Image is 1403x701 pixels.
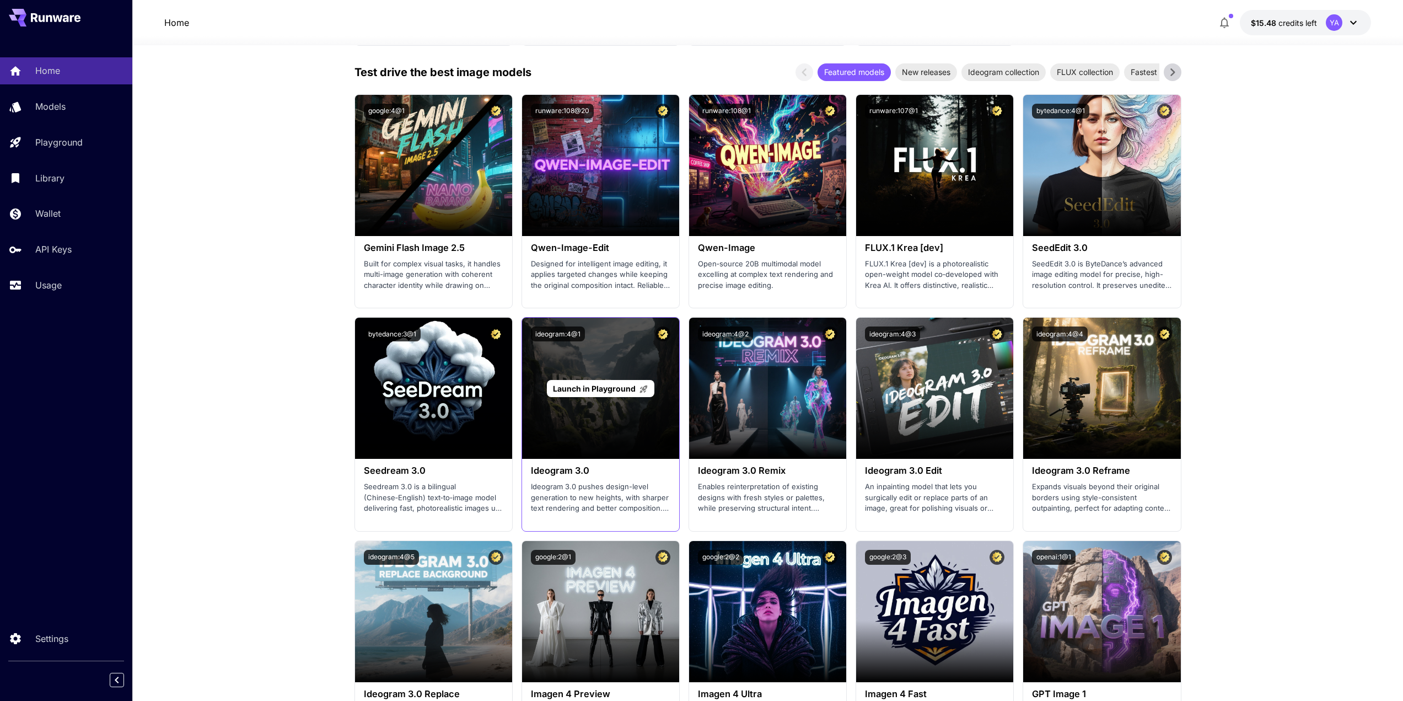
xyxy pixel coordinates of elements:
button: bytedance:4@1 [1032,104,1089,119]
img: alt [355,541,512,682]
p: Playground [35,136,83,149]
button: google:2@1 [531,550,576,565]
button: Certified Model – Vetted for best performance and includes a commercial license. [823,550,837,565]
div: YA [1326,14,1342,31]
span: New releases [895,66,957,78]
h3: GPT Image 1 [1032,689,1171,699]
button: runware:107@1 [865,104,922,119]
span: $15.48 [1251,18,1278,28]
img: alt [689,318,846,459]
button: google:2@2 [698,550,744,565]
div: $15.4759 [1251,17,1317,29]
img: alt [522,95,679,236]
p: Seedream 3.0 is a bilingual (Chinese‑English) text‑to‑image model delivering fast, photorealistic... [364,481,503,514]
button: bytedance:3@1 [364,327,421,341]
button: ideogram:4@3 [865,327,920,341]
img: alt [856,95,1013,236]
span: Launch in Playground [553,384,636,393]
button: Collapse sidebar [110,673,124,687]
img: alt [355,318,512,459]
h3: Qwen-Image [698,243,837,253]
h3: Seedream 3.0 [364,465,503,476]
span: credits left [1278,18,1317,28]
button: runware:108@20 [531,104,594,119]
img: alt [856,541,1013,682]
p: Ideogram 3.0 pushes design-level generation to new heights, with sharper text rendering and bette... [531,481,670,514]
h3: Imagen 4 Fast [865,689,1004,699]
button: Certified Model – Vetted for best performance and includes a commercial license. [823,327,837,341]
button: google:2@3 [865,550,911,565]
h3: FLUX.1 Krea [dev] [865,243,1004,253]
p: Built for complex visual tasks, it handles multi-image generation with coherent character identit... [364,259,503,291]
p: Home [35,64,60,77]
h3: Ideogram 3.0 [531,465,670,476]
p: API Keys [35,243,72,256]
p: Wallet [35,207,61,220]
button: Certified Model – Vetted for best performance and includes a commercial license. [488,550,503,565]
h3: Qwen-Image-Edit [531,243,670,253]
button: Certified Model – Vetted for best performance and includes a commercial license. [655,104,670,119]
div: Featured models [818,63,891,81]
p: An inpainting model that lets you surgically edit or replace parts of an image, great for polishi... [865,481,1004,514]
button: Certified Model – Vetted for best performance and includes a commercial license. [488,104,503,119]
h3: Imagen 4 Preview [531,689,670,699]
button: ideogram:4@4 [1032,327,1088,341]
img: alt [355,95,512,236]
nav: breadcrumb [164,16,189,29]
p: Library [35,172,64,185]
button: Certified Model – Vetted for best performance and includes a commercial license. [655,550,670,565]
button: runware:108@1 [698,104,755,119]
span: FLUX collection [1050,66,1120,78]
div: FLUX collection [1050,63,1120,81]
div: Ideogram collection [961,63,1046,81]
h3: Imagen 4 Ultra [698,689,837,699]
img: alt [856,318,1013,459]
p: Open‑source 20B multimodal model excelling at complex text rendering and precise image editing. [698,259,837,291]
span: Fastest models [1124,66,1192,78]
h3: SeedEdit 3.0 [1032,243,1171,253]
img: alt [689,95,846,236]
span: Ideogram collection [961,66,1046,78]
span: Featured models [818,66,891,78]
button: ideogram:4@1 [531,327,585,341]
p: Settings [35,632,68,645]
h3: Gemini Flash Image 2.5 [364,243,503,253]
button: Certified Model – Vetted for best performance and includes a commercial license. [990,550,1004,565]
p: SeedEdit 3.0 is ByteDance’s advanced image editing model for precise, high-resolution control. It... [1032,259,1171,291]
img: alt [522,541,679,682]
button: Certified Model – Vetted for best performance and includes a commercial license. [823,104,837,119]
p: Enables reinterpretation of existing designs with fresh styles or palettes, while preserving stru... [698,481,837,514]
button: Certified Model – Vetted for best performance and includes a commercial license. [990,104,1004,119]
button: openai:1@1 [1032,550,1076,565]
img: alt [1023,318,1180,459]
p: Expands visuals beyond their original borders using style-consistent outpainting, perfect for ada... [1032,481,1171,514]
button: Certified Model – Vetted for best performance and includes a commercial license. [655,327,670,341]
p: Usage [35,279,62,292]
a: Launch in Playground [547,380,654,397]
button: ideogram:4@5 [364,550,419,565]
img: alt [1023,95,1180,236]
h3: Ideogram 3.0 Reframe [1032,465,1171,476]
p: Test drive the best image models [354,64,531,81]
div: New releases [895,63,957,81]
button: ideogram:4@2 [698,327,753,341]
div: Collapse sidebar [118,670,132,690]
p: Designed for intelligent image editing, it applies targeted changes while keeping the original co... [531,259,670,291]
a: Home [164,16,189,29]
button: Certified Model – Vetted for best performance and includes a commercial license. [1157,550,1172,565]
div: Fastest models [1124,63,1192,81]
p: FLUX.1 Krea [dev] is a photorealistic open-weight model co‑developed with Krea AI. It offers dist... [865,259,1004,291]
img: alt [689,541,846,682]
h3: Ideogram 3.0 Remix [698,465,837,476]
button: Certified Model – Vetted for best performance and includes a commercial license. [488,327,503,341]
button: google:4@1 [364,104,409,119]
button: Certified Model – Vetted for best performance and includes a commercial license. [990,327,1004,341]
h3: Ideogram 3.0 Edit [865,465,1004,476]
button: Certified Model – Vetted for best performance and includes a commercial license. [1157,104,1172,119]
img: alt [1023,541,1180,682]
button: $15.4759YA [1240,10,1371,35]
p: Models [35,100,66,113]
button: Certified Model – Vetted for best performance and includes a commercial license. [1157,327,1172,341]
